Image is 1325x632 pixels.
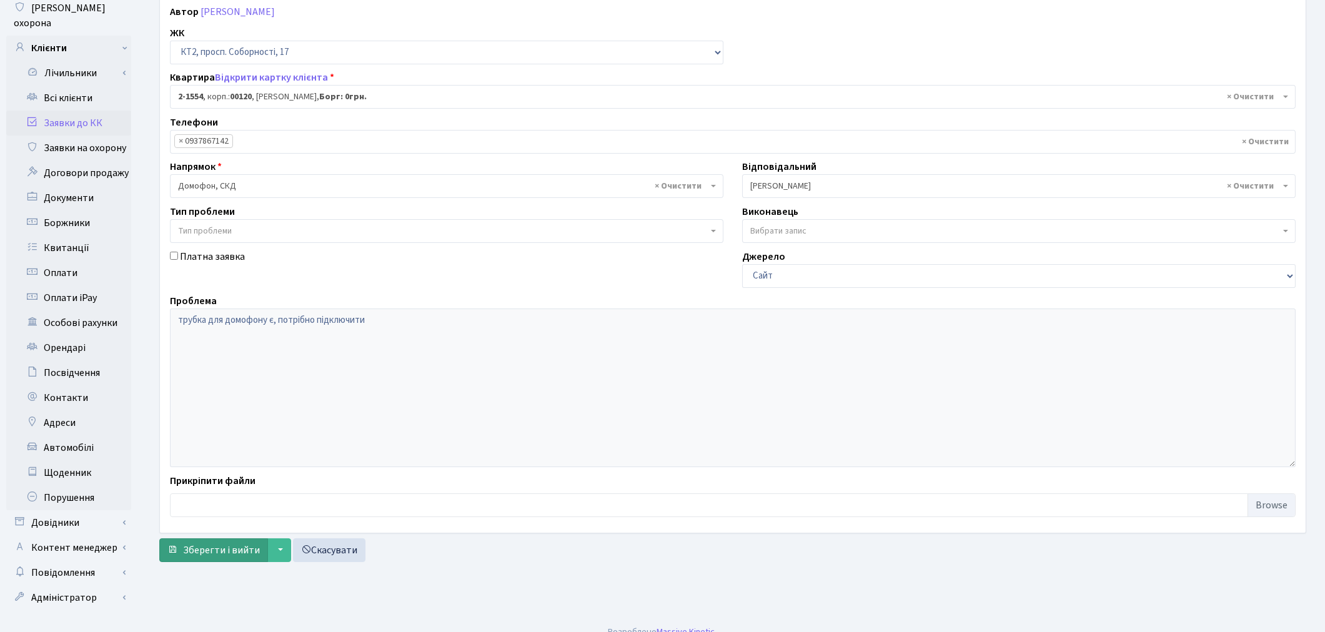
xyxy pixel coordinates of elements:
[180,249,245,264] label: Платна заявка
[201,5,275,19] a: [PERSON_NAME]
[293,538,365,562] a: Скасувати
[742,159,816,174] label: Відповідальний
[1227,180,1274,192] span: Видалити всі елементи
[742,204,798,219] label: Виконавець
[170,4,199,19] label: Автор
[6,136,131,160] a: Заявки на охорону
[6,435,131,460] a: Автомобілі
[159,538,268,562] button: Зберегти і вийти
[6,335,131,360] a: Орендарі
[1242,136,1289,148] span: Видалити всі елементи
[174,134,233,148] li: 0937867142
[6,285,131,310] a: Оплати iPay
[742,174,1296,198] span: Корчун А. А.
[170,174,723,198] span: Домофон, СКД
[178,225,232,237] span: Тип проблеми
[1227,91,1274,103] span: Видалити всі елементи
[6,385,131,410] a: Контакти
[170,473,256,488] label: Прикріпити файли
[6,560,131,585] a: Повідомлення
[6,585,131,610] a: Адміністратор
[319,91,367,103] b: Борг: 0грн.
[6,535,131,560] a: Контент менеджер
[6,360,131,385] a: Посвідчення
[230,91,252,103] b: 00120
[742,249,785,264] label: Джерело
[170,85,1296,109] span: <b>2-1554</b>, корп.: <b>00120</b>, Фаєр Віта Сергіївна, <b>Борг: 0грн.</b>
[179,135,183,147] span: ×
[178,91,203,103] b: 2-1554
[655,180,702,192] span: Видалити всі елементи
[6,235,131,260] a: Квитанції
[215,71,328,84] a: Відкрити картку клієнта
[6,485,131,510] a: Порушення
[6,210,131,235] a: Боржники
[6,185,131,210] a: Документи
[178,91,1280,103] span: <b>2-1554</b>, корп.: <b>00120</b>, Фаєр Віта Сергіївна, <b>Борг: 0грн.</b>
[170,70,334,85] label: Квартира
[170,294,217,309] label: Проблема
[6,111,131,136] a: Заявки до КК
[6,260,131,285] a: Оплати
[6,36,131,61] a: Клієнти
[170,204,235,219] label: Тип проблеми
[170,115,218,130] label: Телефони
[183,543,260,557] span: Зберегти і вийти
[6,86,131,111] a: Всі клієнти
[170,309,1296,467] textarea: трубка для домофону є, потрібно підключити
[178,180,708,192] span: Домофон, СКД
[6,410,131,435] a: Адреси
[14,61,131,86] a: Лічильники
[750,225,806,237] span: Вибрати запис
[6,310,131,335] a: Особові рахунки
[170,159,222,174] label: Напрямок
[170,26,184,41] label: ЖК
[6,510,131,535] a: Довідники
[6,460,131,485] a: Щоденник
[6,160,131,185] a: Договори продажу
[750,180,1280,192] span: Корчун А. А.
